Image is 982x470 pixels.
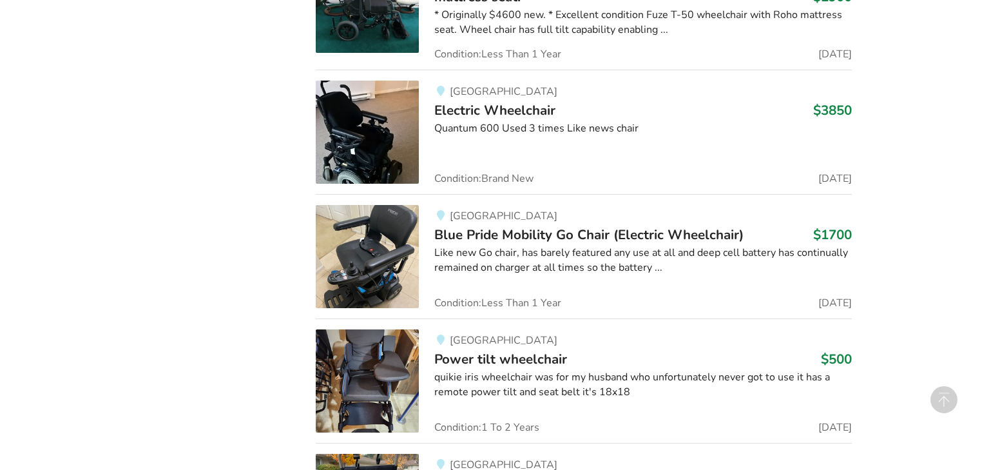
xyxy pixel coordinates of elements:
[821,351,852,367] h3: $500
[434,422,539,433] span: Condition: 1 To 2 Years
[450,84,557,99] span: [GEOGRAPHIC_DATA]
[450,209,557,223] span: [GEOGRAPHIC_DATA]
[434,101,555,119] span: Electric Wheelchair
[434,226,744,244] span: Blue Pride Mobility Go Chair (Electric Wheelchair)
[434,49,561,59] span: Condition: Less Than 1 Year
[434,298,561,308] span: Condition: Less Than 1 Year
[434,370,851,400] div: quikie iris wheelchair was for my husband who unfortunately never got to use it has a remote powe...
[434,246,851,275] div: Like new Go chair, has barely featured any use at all and deep cell battery has continually remai...
[316,81,419,184] img: mobility-electric wheelchair
[818,298,852,308] span: [DATE]
[316,329,419,433] img: mobility-power tilt wheelchair
[813,226,852,243] h3: $1700
[316,194,851,318] a: mobility-blue pride mobility go chair (electric wheelchair)[GEOGRAPHIC_DATA]Blue Pride Mobility G...
[450,333,557,348] span: [GEOGRAPHIC_DATA]
[316,205,419,308] img: mobility-blue pride mobility go chair (electric wheelchair)
[818,173,852,184] span: [DATE]
[434,8,851,37] div: * Originally $4600 new. * Excellent condition Fuze T-50 wheelchair with Roho mattress seat. Wheel...
[434,173,534,184] span: Condition: Brand New
[818,422,852,433] span: [DATE]
[434,350,567,368] span: Power tilt wheelchair
[316,70,851,194] a: mobility-electric wheelchair [GEOGRAPHIC_DATA]Electric Wheelchair$3850Quantum 600 Used 3 times Li...
[813,102,852,119] h3: $3850
[818,49,852,59] span: [DATE]
[316,318,851,443] a: mobility-power tilt wheelchair [GEOGRAPHIC_DATA]Power tilt wheelchair$500quikie iris wheelchair w...
[434,121,851,136] div: Quantum 600 Used 3 times Like news chair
